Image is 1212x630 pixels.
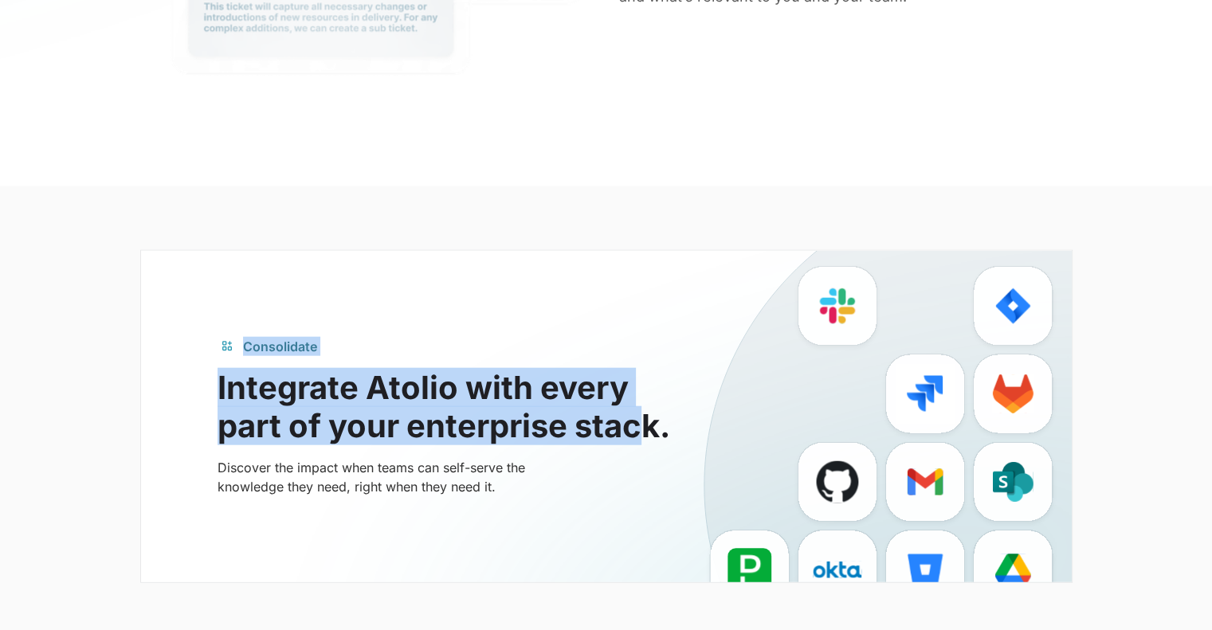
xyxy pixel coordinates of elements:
iframe: Chat Widget [1132,554,1212,630]
img: icon image [705,264,1057,581]
p: Discover the impact when teams can self-serve the knowledge they need, right when they need it. [218,458,575,496]
h2: Integrate Atolio with every part of your enterprise stack. [218,369,689,445]
div: Consolidate [243,337,317,356]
